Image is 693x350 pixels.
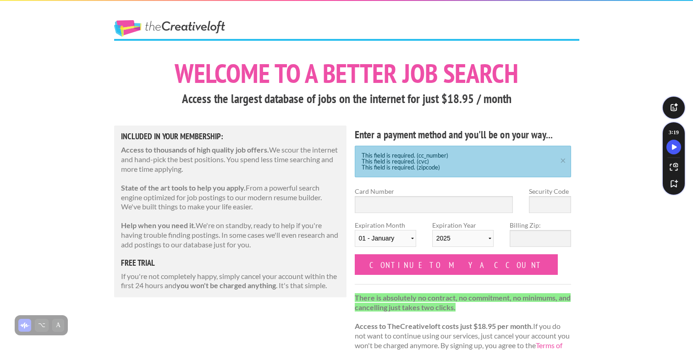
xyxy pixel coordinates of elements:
h5: Included in Your Membership: [121,132,340,141]
h1: Welcome to a better job search [114,60,579,87]
strong: There is absolutely no contract, no commitment, no minimums, and cancelling just takes two clicks. [355,293,571,312]
label: Card Number [355,186,513,196]
input: Continue to my account [355,254,558,275]
strong: you won't be charged anything [176,281,276,290]
strong: Access to TheCreativeloft costs just $18.95 per month. [355,322,533,330]
select: Expiration Year [432,230,494,247]
h4: Enter a payment method and you'll be on your way... [355,127,572,142]
label: Expiration Month [355,220,416,254]
label: Security Code [529,186,571,196]
label: Billing Zip: [510,220,571,230]
p: If you're not completely happy, simply cancel your account within the first 24 hours and . It's t... [121,272,340,291]
a: The Creative Loft [114,20,225,37]
h5: free trial [121,259,340,267]
label: Expiration Year [432,220,494,254]
select: Expiration Month [355,230,416,247]
strong: Access to thousands of high quality job offers. [121,145,269,154]
p: From a powerful search engine optimized for job postings to our modern resume builder. We've buil... [121,183,340,212]
strong: State of the art tools to help you apply. [121,183,246,192]
h3: Access the largest database of jobs on the internet for just $18.95 / month [114,90,579,108]
strong: Help when you need it. [121,221,196,230]
a: × [557,156,569,162]
p: We scour the internet and hand-pick the best positions. You spend less time searching and more ti... [121,145,340,174]
div: This field is required. (cc_number) This field is required. (cvc) This field is required. (zipcode) [355,146,572,177]
p: We're on standby, ready to help if you're having trouble finding postings. In some cases we'll ev... [121,221,340,249]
